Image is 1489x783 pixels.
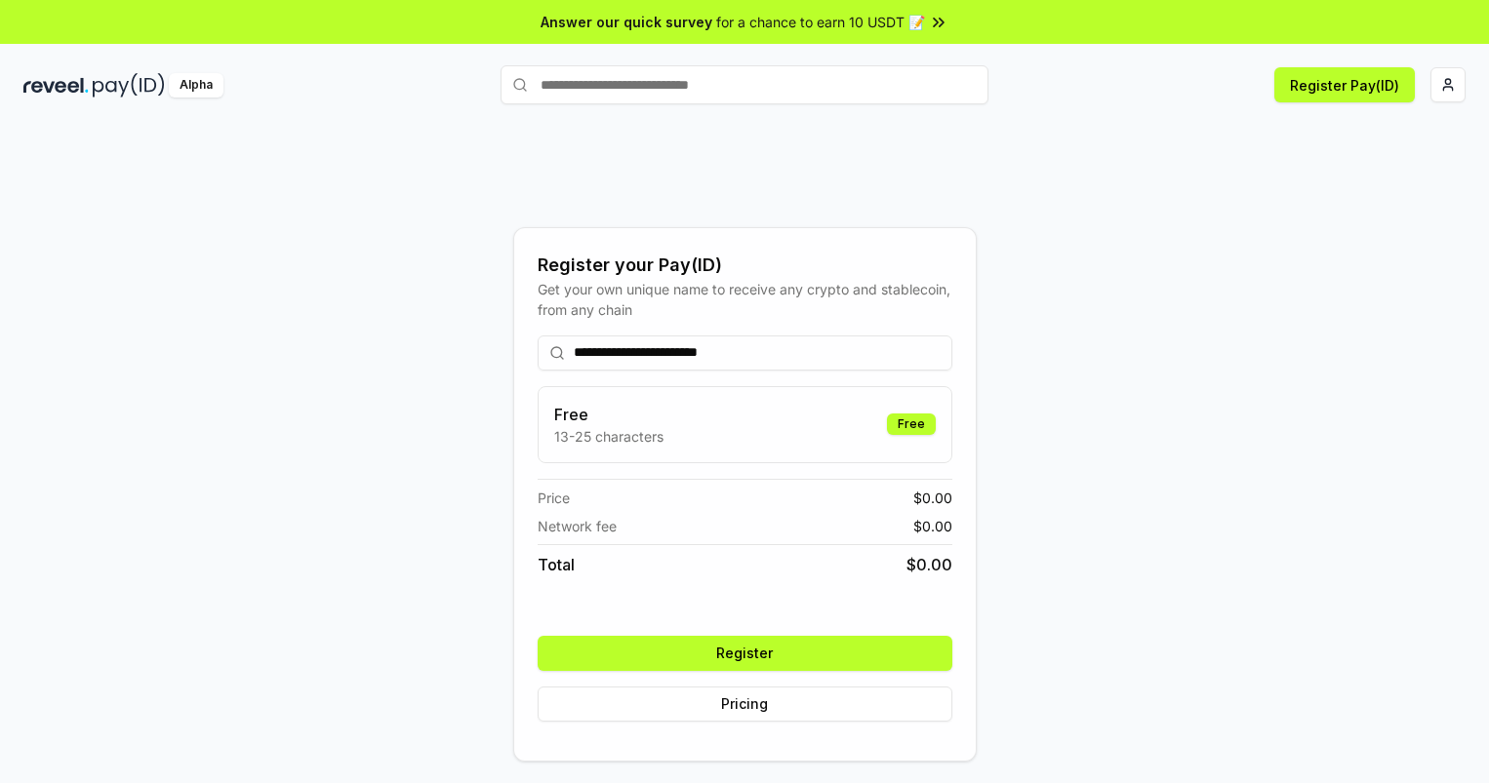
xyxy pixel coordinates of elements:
[538,252,952,279] div: Register your Pay(ID)
[906,553,952,576] span: $ 0.00
[538,279,952,320] div: Get your own unique name to receive any crypto and stablecoin, from any chain
[913,516,952,536] span: $ 0.00
[1274,67,1415,102] button: Register Pay(ID)
[538,516,617,536] span: Network fee
[554,403,664,426] h3: Free
[554,426,664,447] p: 13-25 characters
[538,686,952,722] button: Pricing
[169,73,223,98] div: Alpha
[716,12,925,32] span: for a chance to earn 10 USDT 📝
[93,73,165,98] img: pay_id
[913,488,952,508] span: $ 0.00
[541,12,712,32] span: Answer our quick survey
[538,488,570,508] span: Price
[23,73,89,98] img: reveel_dark
[538,636,952,671] button: Register
[538,553,575,576] span: Total
[887,413,936,435] div: Free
